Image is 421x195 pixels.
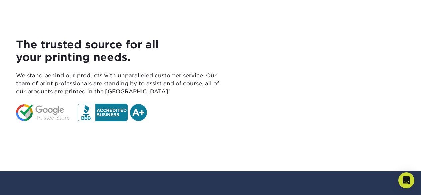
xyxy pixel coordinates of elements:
iframe: Customer reviews powered by Trustpilot [249,22,405,139]
p: We stand behind our products with unparalleled customer service. Our team of print professionals ... [16,72,228,96]
img: BBB A+ [78,104,147,121]
div: Open Intercom Messenger [398,172,414,188]
h4: The trusted source for all your printing needs. [16,38,228,64]
img: Google Trusted Store [16,104,71,121]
